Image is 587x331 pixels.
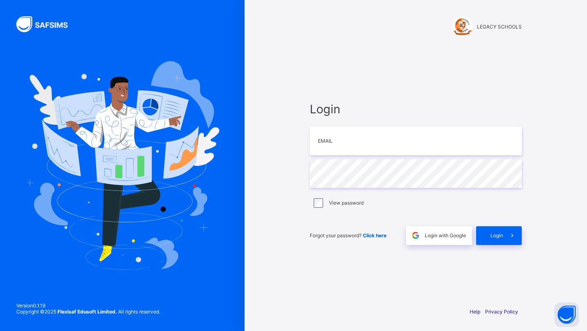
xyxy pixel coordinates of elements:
[16,309,160,315] span: Copyright © 2025 All rights reserved.
[485,309,518,315] a: Privacy Policy
[490,232,503,238] span: Login
[57,309,117,315] strong: Flexisaf Edusoft Limited.
[470,309,480,315] a: Help
[477,24,522,30] span: LEGACY SCHOOLS
[554,302,579,327] button: Open asap
[425,232,466,238] span: Login with Google
[25,61,219,270] img: Hero Image
[310,232,386,238] span: Forgot your password?
[310,102,522,116] span: Login
[363,232,386,238] a: Click here
[16,302,160,309] span: Version 0.1.19
[411,231,420,240] img: google.396cfc9801f0270233282035f929180a.svg
[329,200,364,206] label: View password
[16,16,77,32] img: SAFSIMS Logo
